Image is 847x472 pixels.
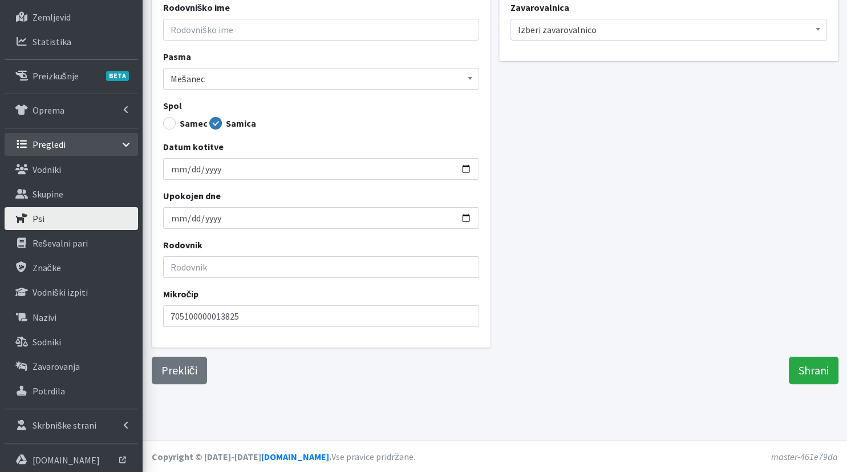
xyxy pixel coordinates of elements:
[163,189,221,203] label: Upokojen dne
[163,305,480,327] input: Microchip
[5,207,138,230] a: Psi
[5,183,138,205] a: Skupine
[510,19,827,41] span: Izberi zavarovalnico
[171,71,472,87] span: Mešanec
[518,22,820,38] span: Izberi zavarovalnico
[5,414,138,437] a: Skrbniške strani
[33,139,66,150] p: Pregledi
[33,385,65,397] p: Potrdila
[33,164,61,175] p: Vodniki
[33,419,96,431] p: Skrbniške strani
[152,451,331,462] strong: Copyright © [DATE]-[DATE] .
[209,117,256,130] label: Samica
[33,336,61,348] p: Sodniki
[5,158,138,181] a: Vodniki
[33,287,88,298] p: Vodniški izpiti
[5,306,138,329] a: Nazivi
[789,357,838,384] input: Shrani
[33,361,80,372] p: Zavarovanja
[163,117,208,130] label: Samec
[771,451,838,462] em: master-461e79da
[152,357,207,384] a: Prekliči
[33,188,63,200] p: Skupine
[33,70,79,82] p: Preizkušnje
[5,281,138,304] a: Vodniški izpiti
[261,451,329,462] a: [DOMAIN_NAME]
[5,64,138,87] a: PreizkušnjeBETA
[5,6,138,29] a: Zemljevid
[163,238,202,252] label: Rodovnik
[163,207,480,229] input: Retired at
[163,287,199,301] label: Mikročip
[163,140,224,154] label: Datum kotitve
[163,50,191,63] label: Pasma
[33,454,100,466] p: [DOMAIN_NAME]
[33,237,88,249] p: Reševalni pari
[106,71,129,81] span: BETA
[5,232,138,255] a: Reševalni pari
[163,256,480,278] input: Rodovnik
[33,312,56,323] p: Nazivi
[5,133,138,156] a: Pregledi
[5,449,138,471] a: [DOMAIN_NAME]
[33,262,61,273] p: Značke
[5,30,138,53] a: Statistika
[5,355,138,378] a: Zavarovanja
[33,213,44,224] p: Psi
[33,11,71,23] p: Zemljevid
[163,68,480,90] span: Mešanec
[33,104,64,116] p: Oprema
[163,158,480,180] input: DOB
[163,1,230,14] label: Rodovniško ime
[163,19,480,41] input: Rodovniško ime
[5,330,138,353] a: Sodniki
[5,380,138,402] a: Potrdila
[33,36,71,47] p: Statistika
[5,256,138,279] a: Značke
[510,1,569,14] label: Zavarovalnica
[5,99,138,122] a: Oprema
[163,99,182,112] label: Spol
